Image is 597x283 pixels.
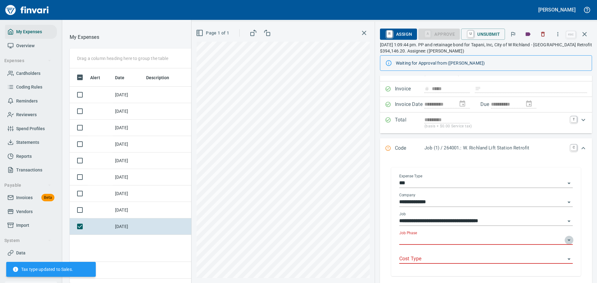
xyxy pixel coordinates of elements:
[521,27,535,41] button: Labels
[4,181,51,189] span: Payable
[386,30,392,37] a: R
[16,249,25,257] span: Data
[4,57,51,65] span: Expenses
[5,39,57,53] a: Overview
[571,144,577,151] a: C
[16,70,40,77] span: Cardholders
[5,94,57,108] a: Reminders
[16,97,38,105] span: Reminders
[16,166,42,174] span: Transactions
[113,202,144,218] td: [DATE]
[5,163,57,177] a: Transactions
[551,27,565,41] button: More
[12,266,73,272] span: Tax type updated to Sales.
[2,180,54,191] button: Payable
[399,212,406,216] label: Job
[4,237,51,244] span: System
[5,25,57,39] a: My Expenses
[399,231,417,235] label: Job Phase
[5,191,57,205] a: InvoicesBeta
[385,29,412,39] span: Assign
[565,236,573,244] button: Open
[146,74,178,81] span: Description
[395,144,424,153] p: Code
[113,153,144,169] td: [DATE]
[16,42,35,50] span: Overview
[113,185,144,202] td: [DATE]
[113,169,144,185] td: [DATE]
[113,87,144,103] td: [DATE]
[5,246,57,260] a: Data
[424,144,567,152] p: Job (1) / 264001.: W. Richland Lift Station Retrofit
[565,179,573,188] button: Open
[113,120,144,136] td: [DATE]
[2,55,54,66] button: Expenses
[5,218,57,232] a: Import
[90,74,100,81] span: Alert
[565,217,573,226] button: Open
[399,193,415,197] label: Company
[5,260,57,274] a: Permissions
[565,255,573,263] button: Open
[16,139,39,146] span: Statements
[461,29,505,40] button: UUnsubmit
[113,218,144,235] td: [DATE]
[536,27,550,41] button: Discard
[380,42,592,54] p: [DATE] 1:09:44 pm. PP and retainage bond for Tapani, Inc, City of W Richland - [GEOGRAPHIC_DATA] ...
[4,2,50,17] img: Finvari
[70,34,99,41] nav: breadcrumb
[16,28,42,36] span: My Expenses
[565,27,592,42] span: Close invoice
[506,27,520,41] button: Flag
[90,74,108,81] span: Alert
[5,80,57,94] a: Coding Rules
[195,27,232,39] button: Page 1 of 1
[5,108,57,122] a: Reviewers
[566,31,576,38] a: esc
[5,149,57,163] a: Reports
[16,221,29,229] span: Import
[396,57,587,69] div: Waiting for Approval from ([PERSON_NAME])
[16,208,33,216] span: Vendors
[16,153,32,160] span: Reports
[70,34,99,41] p: My Expenses
[380,29,417,40] button: RAssign
[16,125,45,133] span: Spend Profiles
[418,31,460,36] div: Job Phase required
[565,198,573,207] button: Open
[146,74,169,81] span: Description
[424,123,567,130] p: (basis + $0.00 Service tax)
[468,30,474,37] a: U
[115,74,125,81] span: Date
[115,74,133,81] span: Date
[197,29,229,37] span: Page 1 of 1
[5,122,57,136] a: Spend Profiles
[16,83,42,91] span: Coding Rules
[16,194,33,202] span: Invoices
[537,5,577,15] button: [PERSON_NAME]
[77,55,168,62] p: Drag a column heading here to group the table
[380,138,592,159] div: Expand
[113,103,144,120] td: [DATE]
[5,205,57,219] a: Vendors
[2,235,54,246] button: System
[466,29,500,39] span: Unsubmit
[399,174,422,178] label: Expense Type
[538,7,576,13] h5: [PERSON_NAME]
[16,111,37,119] span: Reviewers
[113,136,144,153] td: [DATE]
[571,116,577,122] a: T
[380,112,592,133] div: Expand
[395,116,424,130] p: Total
[41,194,54,201] span: Beta
[5,135,57,149] a: Statements
[5,66,57,80] a: Cardholders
